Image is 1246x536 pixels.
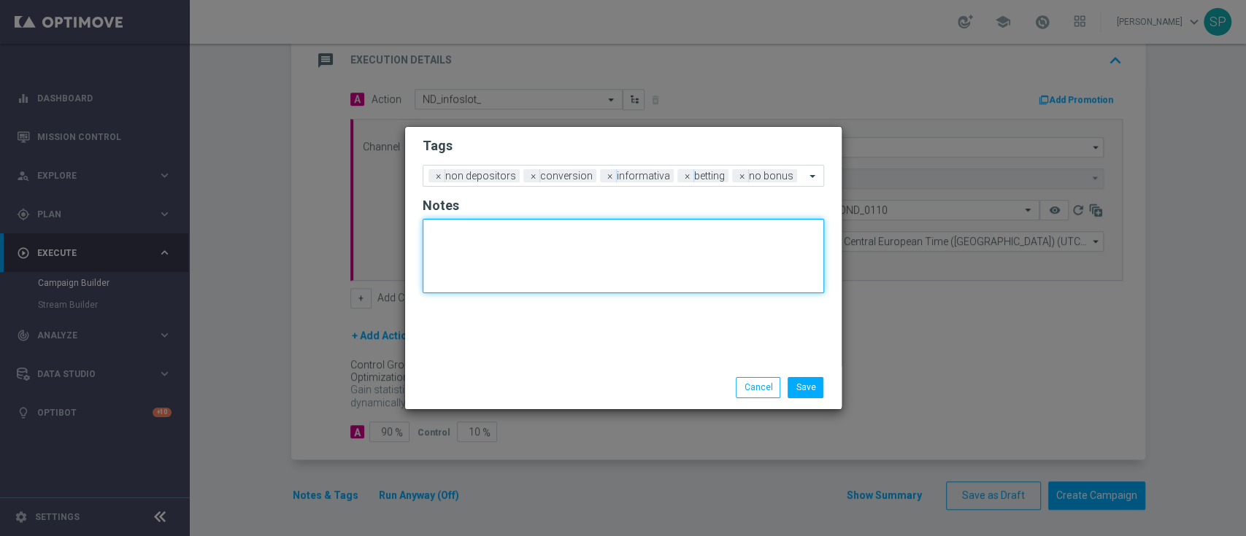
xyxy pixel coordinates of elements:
span: × [432,169,445,182]
h2: Notes [423,197,824,214]
span: × [736,169,749,182]
button: Cancel [736,377,780,397]
span: conversion [537,169,596,182]
span: × [604,169,617,182]
ng-select: betting, conversion, informativa, no bonus, non depositors [423,165,824,187]
h2: Tags [423,137,824,155]
span: no bonus [745,169,797,182]
button: Save [788,377,823,397]
span: × [527,169,540,182]
span: non depositors [442,169,520,182]
span: informativa [613,169,674,182]
span: betting [691,169,728,182]
span: × [681,169,694,182]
